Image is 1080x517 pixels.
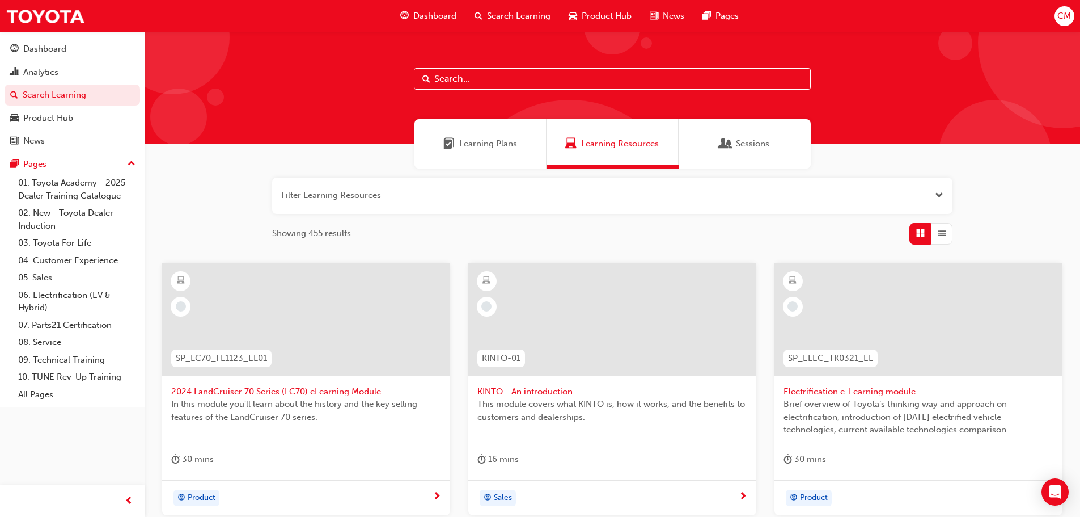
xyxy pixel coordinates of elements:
[176,301,186,312] span: learningRecordVerb_NONE-icon
[171,398,441,423] span: In this module you'll learn about the history and the key selling features of the LandCruiser 70 ...
[720,137,731,150] span: Sessions
[14,368,140,386] a: 10. TUNE Rev-Up Training
[736,137,769,150] span: Sessions
[800,491,828,505] span: Product
[484,491,492,506] span: target-icon
[400,9,409,23] span: guage-icon
[739,492,747,502] span: next-icon
[23,66,58,79] div: Analytics
[10,136,19,146] span: news-icon
[176,352,267,365] span: SP_LC70_FL1123_EL01
[790,491,798,506] span: target-icon
[23,112,73,125] div: Product Hub
[422,73,430,86] span: Search
[23,158,46,171] div: Pages
[14,351,140,369] a: 09. Technical Training
[935,189,943,202] button: Open the filter
[477,452,519,466] div: 16 mins
[783,398,1053,436] span: Brief overview of Toyota’s thinking way and approach on electrification, introduction of [DATE] e...
[5,131,140,152] a: News
[581,137,659,150] span: Learning Resources
[679,119,811,169] a: SessionsSessions
[177,274,185,288] span: learningResourceType_ELEARNING-icon
[663,10,684,23] span: News
[14,317,140,334] a: 07. Parts21 Certification
[494,491,512,505] span: Sales
[272,227,351,240] span: Showing 455 results
[481,301,492,312] span: learningRecordVerb_NONE-icon
[23,134,45,148] div: News
[783,385,1053,398] span: Electrification e-Learning module
[1054,6,1074,26] button: CM
[171,385,441,398] span: 2024 LandCruiser 70 Series (LC70) eLearning Module
[443,137,455,150] span: Learning Plans
[938,227,946,240] span: List
[783,452,792,466] span: duration-icon
[10,159,19,170] span: pages-icon
[774,263,1062,516] a: SP_ELEC_TK0321_ELElectrification e-Learning moduleBrief overview of Toyota’s thinking way and app...
[569,9,577,23] span: car-icon
[5,108,140,129] a: Product Hub
[465,5,560,28] a: search-iconSearch Learning
[482,352,520,365] span: KINTO-01
[582,10,632,23] span: Product Hub
[477,452,486,466] span: duration-icon
[171,452,180,466] span: duration-icon
[702,9,711,23] span: pages-icon
[14,269,140,287] a: 05. Sales
[10,90,18,100] span: search-icon
[391,5,465,28] a: guage-iconDashboard
[414,68,811,90] input: Search...
[1057,10,1071,23] span: CM
[789,274,797,288] span: learningResourceType_ELEARNING-icon
[693,5,748,28] a: pages-iconPages
[14,334,140,351] a: 08. Service
[477,398,747,423] span: This module covers what KINTO is, how it works, and the benefits to customers and dealerships.
[14,252,140,270] a: 04. Customer Experience
[10,114,19,124] span: car-icon
[5,154,140,175] button: Pages
[650,9,658,23] span: news-icon
[171,452,214,466] div: 30 mins
[128,157,135,171] span: up-icon
[787,301,798,312] span: learningRecordVerb_NONE-icon
[188,491,215,505] span: Product
[565,137,577,150] span: Learning Resources
[5,36,140,154] button: DashboardAnalyticsSearch LearningProduct HubNews
[5,85,140,106] a: Search Learning
[916,227,925,240] span: Grid
[413,10,456,23] span: Dashboard
[14,174,140,204] a: 01. Toyota Academy - 2025 Dealer Training Catalogue
[10,44,19,54] span: guage-icon
[14,204,140,234] a: 02. New - Toyota Dealer Induction
[177,491,185,506] span: target-icon
[414,119,547,169] a: Learning PlansLearning Plans
[475,9,482,23] span: search-icon
[14,287,140,317] a: 06. Electrification (EV & Hybrid)
[641,5,693,28] a: news-iconNews
[560,5,641,28] a: car-iconProduct Hub
[23,43,66,56] div: Dashboard
[14,386,140,403] a: All Pages
[459,137,517,150] span: Learning Plans
[468,263,756,516] a: KINTO-01KINTO - An introductionThis module covers what KINTO is, how it works, and the benefits t...
[783,452,826,466] div: 30 mins
[10,68,19,78] span: chart-icon
[482,274,490,288] span: learningResourceType_ELEARNING-icon
[788,352,873,365] span: SP_ELEC_TK0321_EL
[715,10,739,23] span: Pages
[477,385,747,398] span: KINTO - An introduction
[1041,478,1069,506] div: Open Intercom Messenger
[14,234,140,252] a: 03. Toyota For Life
[125,494,133,508] span: prev-icon
[162,263,450,516] a: SP_LC70_FL1123_EL012024 LandCruiser 70 Series (LC70) eLearning ModuleIn this module you'll learn ...
[5,62,140,83] a: Analytics
[487,10,550,23] span: Search Learning
[5,39,140,60] a: Dashboard
[433,492,441,502] span: next-icon
[6,3,85,29] img: Trak
[547,119,679,169] a: Learning ResourcesLearning Resources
